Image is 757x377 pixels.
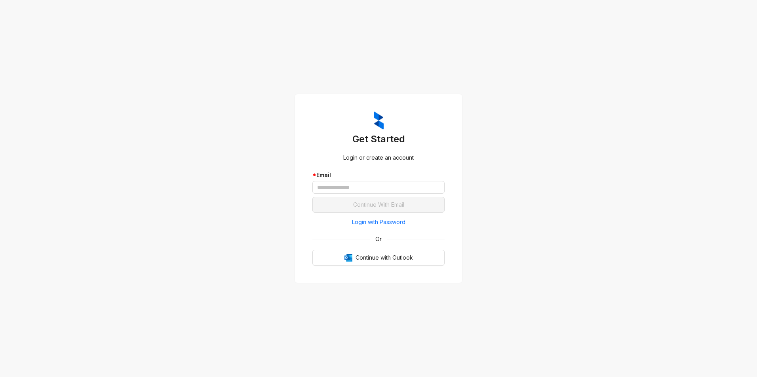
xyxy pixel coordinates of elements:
[356,253,413,262] span: Continue with Outlook
[370,235,387,243] span: Or
[312,153,445,162] div: Login or create an account
[312,133,445,145] h3: Get Started
[312,171,445,179] div: Email
[344,254,352,262] img: Outlook
[312,197,445,213] button: Continue With Email
[312,216,445,228] button: Login with Password
[352,218,405,226] span: Login with Password
[374,111,384,130] img: ZumaIcon
[312,250,445,266] button: OutlookContinue with Outlook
